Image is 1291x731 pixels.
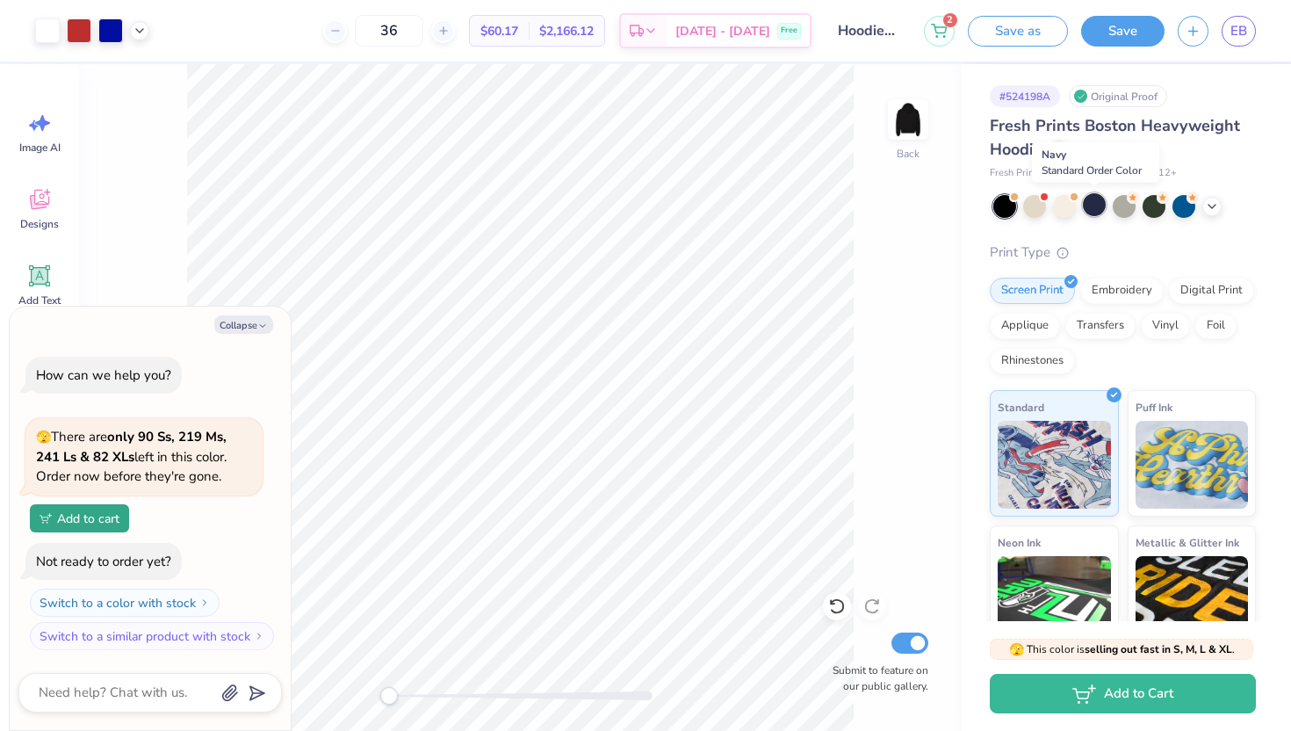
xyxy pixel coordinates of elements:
img: Standard [998,421,1111,509]
div: Original Proof [1069,85,1167,107]
span: Free [781,25,797,37]
div: Not ready to order yet? [36,553,171,570]
input: Untitled Design [825,13,911,48]
button: Add to Cart [990,674,1256,713]
button: Collapse [214,315,273,334]
img: Switch to a color with stock [199,597,210,608]
span: Neon Ink [998,533,1041,552]
span: Fresh Prints [990,166,1042,181]
span: [DATE] - [DATE] [675,22,770,40]
input: – – [355,15,423,47]
span: Add Text [18,293,61,308]
div: # 524198A [990,85,1060,107]
strong: selling out fast in S, M, L & XL [1085,642,1232,656]
div: Foil [1195,313,1237,339]
button: Switch to a similar product with stock [30,622,274,650]
label: Submit to feature on our public gallery. [823,662,928,694]
span: 🫣 [36,429,51,445]
button: 2 [924,16,955,47]
span: Standard [998,398,1044,416]
div: Back [897,146,920,162]
div: Applique [990,313,1060,339]
span: $60.17 [480,22,518,40]
span: Standard Order Color [1042,163,1142,177]
span: This color is . [1009,641,1235,657]
img: Neon Ink [998,556,1111,644]
span: Metallic & Glitter Ink [1136,533,1239,552]
span: 2 [943,13,957,27]
span: Image AI [19,141,61,155]
img: Add to cart [40,513,52,524]
img: Switch to a similar product with stock [254,631,264,641]
button: Save [1081,16,1165,47]
span: 🫣 [1009,641,1024,658]
button: Switch to a color with stock [30,589,220,617]
strong: only 90 Ss, 219 Ms, 241 Ls & 82 XLs [36,428,227,466]
img: Back [891,102,926,137]
div: Navy [1032,142,1159,183]
span: $2,166.12 [539,22,594,40]
button: Save as [968,16,1068,47]
a: EB [1222,16,1256,47]
span: Puff Ink [1136,398,1172,416]
div: How can we help you? [36,366,171,384]
img: Metallic & Glitter Ink [1136,556,1249,644]
div: Screen Print [990,278,1075,304]
div: Print Type [990,242,1256,263]
span: EB [1230,21,1247,41]
button: Add to cart [30,504,129,532]
span: Fresh Prints Boston Heavyweight Hoodie [990,115,1240,160]
span: There are left in this color. Order now before they're gone. [36,428,227,485]
div: Digital Print [1169,278,1254,304]
div: Vinyl [1141,313,1190,339]
div: Rhinestones [990,348,1075,374]
span: Designs [20,217,59,231]
img: Puff Ink [1136,421,1249,509]
div: Embroidery [1080,278,1164,304]
div: Accessibility label [380,687,398,705]
div: Transfers [1065,313,1136,339]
